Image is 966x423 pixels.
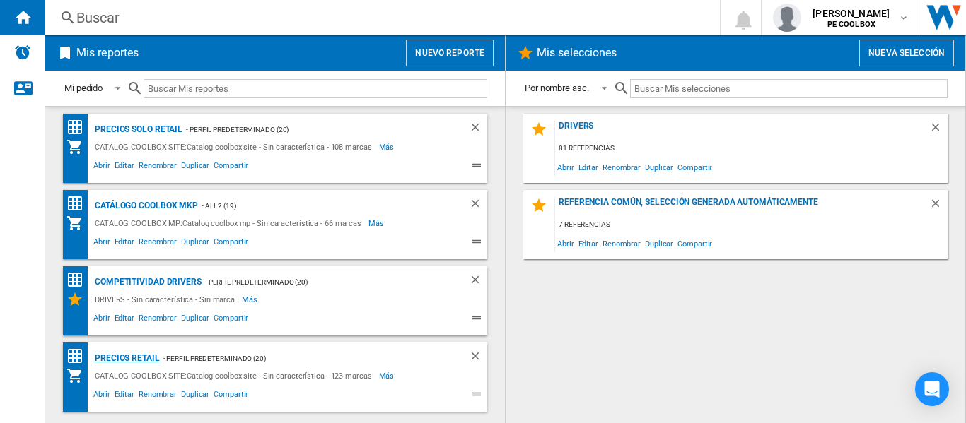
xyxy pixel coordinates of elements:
[76,8,683,28] div: Buscar
[534,40,620,66] h2: Mis selecciones
[179,311,211,328] span: Duplicar
[91,388,112,405] span: Abrir
[91,121,182,138] div: PRECIOS SOLO RETAIL
[600,157,643,177] span: Renombrar
[555,216,948,234] div: 7 referencias
[643,157,675,177] span: Duplicar
[576,157,600,177] span: Editar
[675,234,714,253] span: Compartir
[929,121,948,140] div: Borrar
[242,291,260,308] span: Más
[379,138,397,155] span: Más
[600,234,643,253] span: Renombrar
[91,350,160,367] div: PRECIOS RETAIL
[379,367,397,384] span: Más
[643,234,675,253] span: Duplicar
[112,388,136,405] span: Editar
[91,273,202,291] div: COMPETITIVIDAD DRIVERS
[91,291,242,308] div: DRIVERS - Sin característica - Sin marca
[368,215,386,232] span: Más
[179,388,211,405] span: Duplicar
[144,79,487,98] input: Buscar Mis reportes
[555,157,576,177] span: Abrir
[211,235,250,252] span: Compartir
[406,40,494,66] button: Nuevo reporte
[64,83,103,93] div: Mi pedido
[112,235,136,252] span: Editar
[555,234,576,253] span: Abrir
[66,195,91,213] div: Matriz de precios
[66,215,91,232] div: Mi colección
[859,40,954,66] button: Nueva selección
[136,235,179,252] span: Renombrar
[202,273,441,291] div: - Perfil predeterminado (20)
[576,234,600,253] span: Editar
[91,235,112,252] span: Abrir
[66,367,91,384] div: Mi colección
[211,388,250,405] span: Compartir
[136,311,179,328] span: Renombrar
[66,119,91,136] div: Matriz de precios
[813,6,890,20] span: [PERSON_NAME]
[198,197,441,215] div: - ALL 2 (19)
[469,350,487,367] div: Borrar
[136,159,179,176] span: Renombrar
[555,121,929,140] div: DRIVERS
[915,372,949,406] div: Open Intercom Messenger
[630,79,948,98] input: Buscar Mis selecciones
[91,311,112,328] span: Abrir
[66,271,91,289] div: Matriz de precios
[160,350,441,367] div: - Perfil predeterminado (20)
[91,138,379,155] div: CATALOG COOLBOX SITE:Catalog coolbox site - Sin característica - 108 marcas
[211,311,250,328] span: Compartir
[555,140,948,157] div: 81 referencias
[929,197,948,216] div: Borrar
[66,138,91,155] div: Mi colección
[469,197,487,215] div: Borrar
[555,197,929,216] div: Referencia común, selección generada automáticamente
[74,40,141,66] h2: Mis reportes
[525,83,589,93] div: Por nombre asc.
[91,159,112,176] span: Abrir
[469,273,487,291] div: Borrar
[91,197,198,215] div: Catálogo Coolbox MKP
[66,291,91,308] div: Mis Selecciones
[827,20,875,29] b: PE COOLBOX
[66,347,91,365] div: Matriz de precios
[112,159,136,176] span: Editar
[179,159,211,176] span: Duplicar
[91,367,379,384] div: CATALOG COOLBOX SITE:Catalog coolbox site - Sin característica - 123 marcas
[136,388,179,405] span: Renombrar
[179,235,211,252] span: Duplicar
[91,215,368,232] div: CATALOG COOLBOX MP:Catalog coolbox mp - Sin característica - 66 marcas
[182,121,441,138] div: - Perfil predeterminado (20)
[112,311,136,328] span: Editar
[14,44,31,61] img: alerts-logo.svg
[675,157,714,177] span: Compartir
[773,4,801,32] img: profile.jpg
[469,121,487,138] div: Borrar
[211,159,250,176] span: Compartir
